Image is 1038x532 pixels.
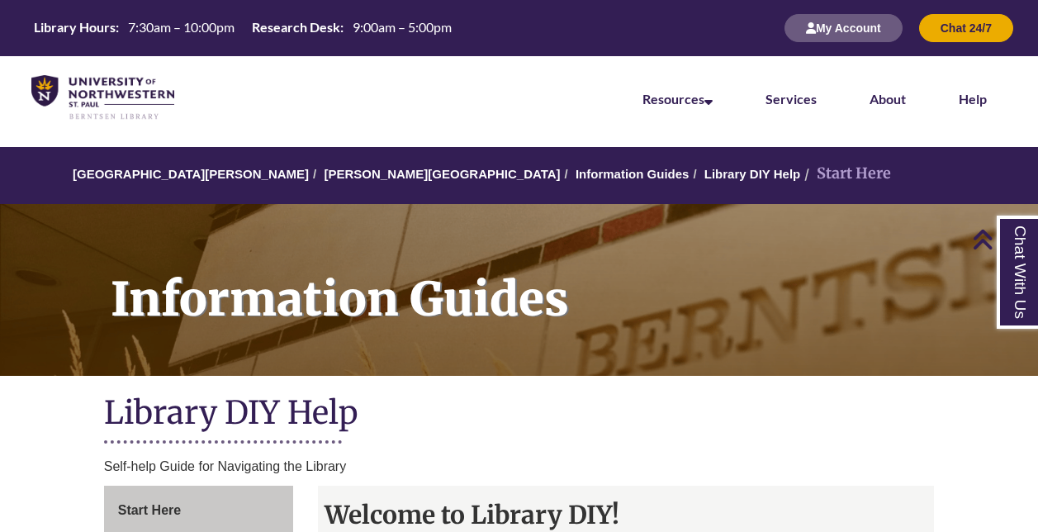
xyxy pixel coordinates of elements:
span: Self-help Guide for Navigating the Library [104,459,347,473]
button: Chat 24/7 [919,14,1013,42]
a: Chat 24/7 [919,21,1013,35]
li: Start Here [800,162,891,186]
a: Library DIY Help [704,167,800,181]
a: [PERSON_NAME][GEOGRAPHIC_DATA] [324,167,560,181]
a: About [870,91,906,107]
a: Help [959,91,987,107]
th: Library Hours: [27,14,121,40]
span: 7:30am – 10:00pm [128,19,235,35]
h1: Information Guides [92,204,1038,354]
span: 9:00am – 5:00pm [353,19,452,35]
a: Back to Top [972,228,1034,250]
a: Hours Today [27,14,458,42]
a: My Account [784,21,903,35]
a: Information Guides [576,167,690,181]
table: Hours Today [27,14,458,40]
th: Research Desk: [245,14,346,40]
img: UNWSP Library Logo [31,75,174,121]
a: Resources [642,91,713,107]
h1: Library DIY Help [104,392,935,436]
a: [GEOGRAPHIC_DATA][PERSON_NAME] [73,167,309,181]
span: Start Here [118,503,181,517]
button: My Account [784,14,903,42]
a: Services [765,91,817,107]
